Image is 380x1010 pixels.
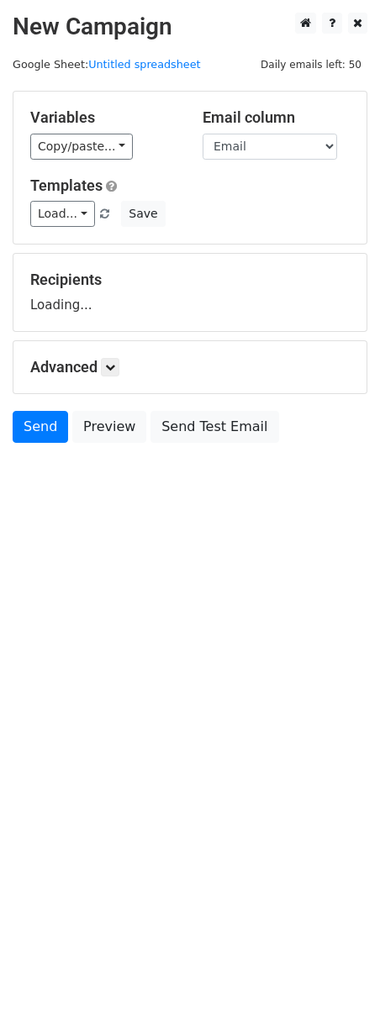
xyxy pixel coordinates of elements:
a: Preview [72,411,146,443]
span: Daily emails left: 50 [255,55,367,74]
a: Templates [30,176,103,194]
div: Loading... [30,271,350,314]
a: Load... [30,201,95,227]
small: Google Sheet: [13,58,201,71]
a: Send Test Email [150,411,278,443]
h5: Advanced [30,358,350,376]
h5: Variables [30,108,177,127]
a: Daily emails left: 50 [255,58,367,71]
a: Send [13,411,68,443]
a: Copy/paste... [30,134,133,160]
button: Save [121,201,165,227]
h5: Recipients [30,271,350,289]
h5: Email column [203,108,350,127]
h2: New Campaign [13,13,367,41]
a: Untitled spreadsheet [88,58,200,71]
